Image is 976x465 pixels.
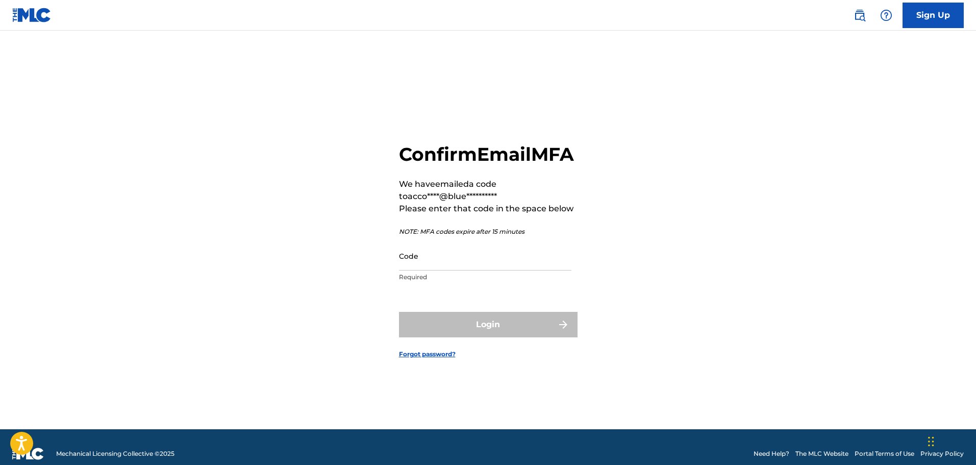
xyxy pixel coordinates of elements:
p: NOTE: MFA codes expire after 15 minutes [399,227,578,236]
img: help [880,9,892,21]
a: Forgot password? [399,350,456,359]
img: search [854,9,866,21]
a: Privacy Policy [920,449,964,458]
a: The MLC Website [795,449,848,458]
img: MLC Logo [12,8,52,22]
a: Portal Terms of Use [855,449,914,458]
a: Sign Up [903,3,964,28]
a: Public Search [849,5,870,26]
a: Need Help? [754,449,789,458]
iframe: Chat Widget [925,416,976,465]
div: Help [876,5,896,26]
h2: Confirm Email MFA [399,143,578,166]
div: Drag [928,426,934,457]
span: Mechanical Licensing Collective © 2025 [56,449,174,458]
p: Please enter that code in the space below [399,203,578,215]
img: logo [12,448,44,460]
p: Required [399,273,571,282]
